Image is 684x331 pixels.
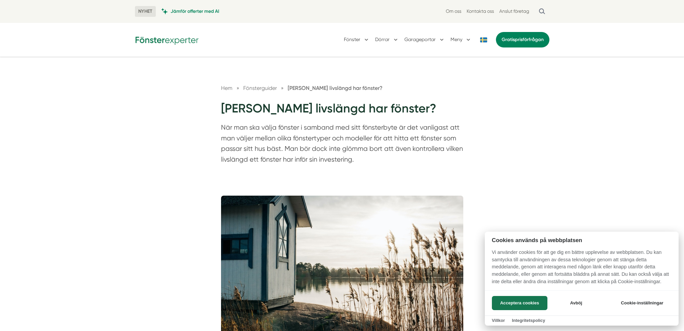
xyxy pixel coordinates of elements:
[485,237,679,243] h2: Cookies används på webbplatsen
[492,318,505,323] a: Villkor
[613,296,672,310] button: Cookie-inställningar
[512,318,545,323] a: Integritetspolicy
[492,296,547,310] button: Acceptera cookies
[549,296,603,310] button: Avböj
[485,249,679,290] p: Vi använder cookies för att ge dig en bättre upplevelse av webbplatsen. Du kan samtycka till anvä...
